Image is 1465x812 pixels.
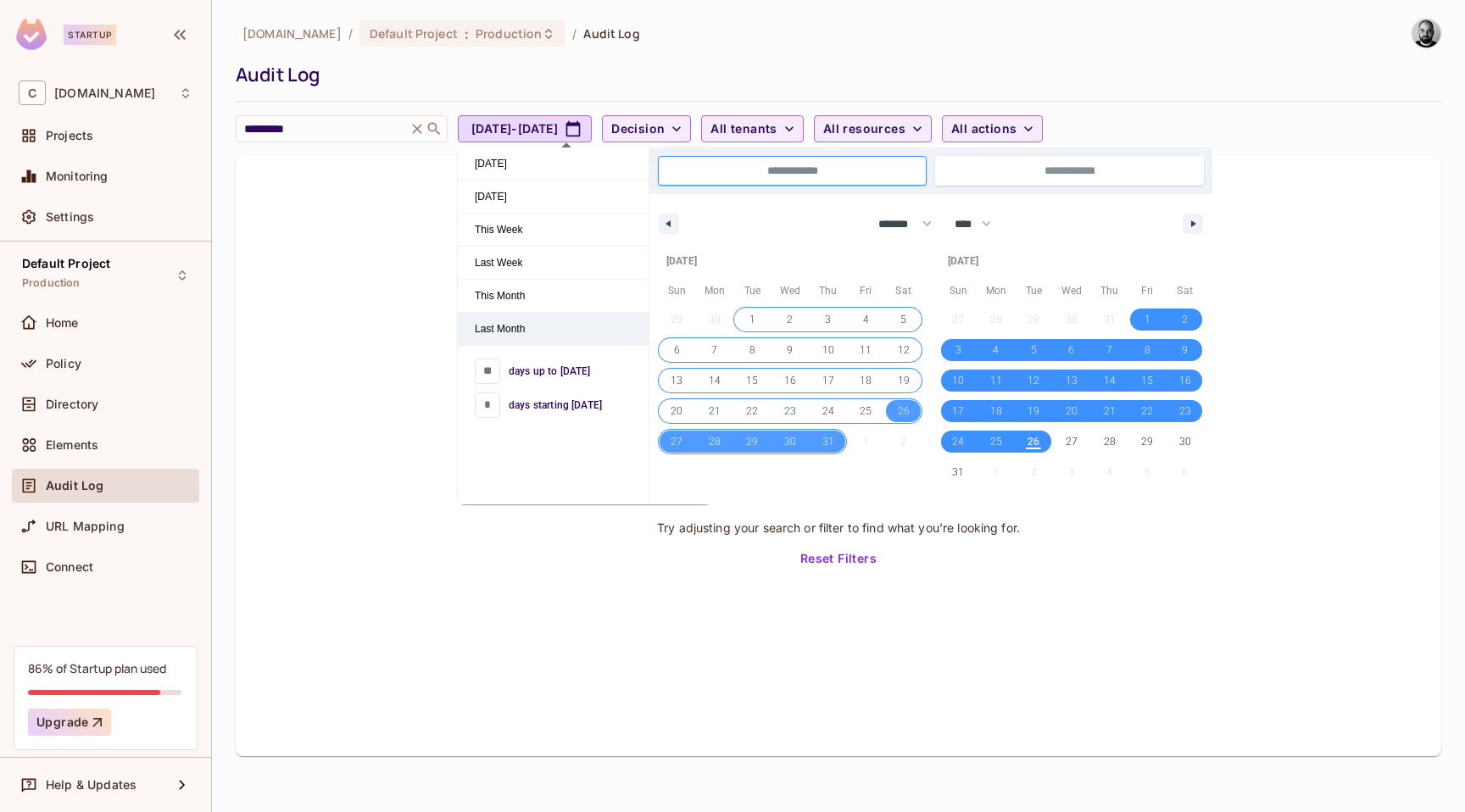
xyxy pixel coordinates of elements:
[809,335,847,365] button: 10
[1015,277,1053,304] span: Tue
[1128,335,1167,365] button: 8
[458,247,649,279] span: Last Week
[1090,426,1128,457] button: 28
[952,365,964,396] span: 10
[733,396,771,426] button: 22
[657,520,1020,536] p: Try adjusting your search or filter to find what you’re looking for.
[458,181,649,214] button: [DATE]
[1412,19,1440,47] img: Harut Abgaryan
[1090,396,1128,426] button: 21
[955,335,961,365] span: 3
[1053,396,1091,426] button: 20
[458,214,649,246] span: This Week
[733,426,771,457] button: 29
[733,335,771,365] button: 8
[19,81,46,105] span: C
[1104,396,1116,426] span: 21
[1028,396,1039,426] span: 19
[942,115,1043,142] button: All actions
[1015,396,1053,426] button: 19
[1090,335,1128,365] button: 7
[46,438,98,452] span: Elements
[898,335,910,365] span: 12
[978,335,1016,365] button: 4
[464,27,470,41] span: :
[458,214,649,247] button: This Week
[1066,365,1078,396] span: 13
[939,457,978,487] button: 31
[822,426,834,457] span: 31
[696,365,734,396] button: 14
[710,119,777,140] span: All tenants
[749,335,755,365] span: 8
[1182,335,1188,365] span: 9
[771,277,810,304] span: Wed
[898,365,910,396] span: 19
[46,398,98,411] span: Directory
[749,304,755,335] span: 1
[771,426,810,457] button: 30
[809,365,847,396] button: 17
[771,396,810,426] button: 23
[746,426,758,457] span: 29
[458,247,649,280] button: Last Week
[476,25,542,42] span: Production
[458,115,592,142] button: [DATE]-[DATE]
[1179,396,1191,426] span: 23
[990,396,1002,426] span: 18
[1179,426,1191,457] span: 30
[572,25,577,42] li: /
[809,304,847,335] button: 3
[1053,335,1091,365] button: 6
[860,396,872,426] span: 25
[809,426,847,457] button: 31
[22,257,110,270] span: Default Project
[54,86,155,100] span: Workspace: chalkboard.io
[847,365,885,396] button: 18
[46,316,79,330] span: Home
[1166,365,1204,396] button: 16
[674,335,680,365] span: 6
[900,304,906,335] span: 5
[658,335,696,365] button: 6
[611,119,665,140] span: Decision
[711,335,717,365] span: 7
[784,426,796,457] span: 30
[1145,335,1150,365] span: 8
[458,147,649,181] button: [DATE]
[1141,365,1153,396] span: 15
[952,457,964,487] span: 31
[825,304,831,335] span: 3
[939,245,1204,277] div: [DATE]
[822,365,834,396] span: 17
[1015,335,1053,365] button: 5
[671,396,682,426] span: 20
[696,426,734,457] button: 28
[1104,426,1116,457] span: 28
[1145,304,1150,335] span: 1
[458,147,649,180] span: [DATE]
[658,245,922,277] div: [DATE]
[671,365,682,396] span: 13
[771,304,810,335] button: 2
[978,277,1016,304] span: Mon
[46,520,125,533] span: URL Mapping
[990,426,1002,457] span: 25
[1128,396,1167,426] button: 22
[458,280,649,313] button: This Month
[863,304,869,335] span: 4
[1166,277,1204,304] span: Sat
[1031,335,1037,365] span: 5
[1068,335,1074,365] span: 6
[784,396,796,426] span: 23
[46,129,93,142] span: Projects
[952,396,964,426] span: 17
[990,365,1002,396] span: 11
[1128,304,1167,335] button: 1
[348,25,353,42] li: /
[709,426,721,457] span: 28
[1166,335,1204,365] button: 9
[370,25,458,42] span: Default Project
[952,426,964,457] span: 24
